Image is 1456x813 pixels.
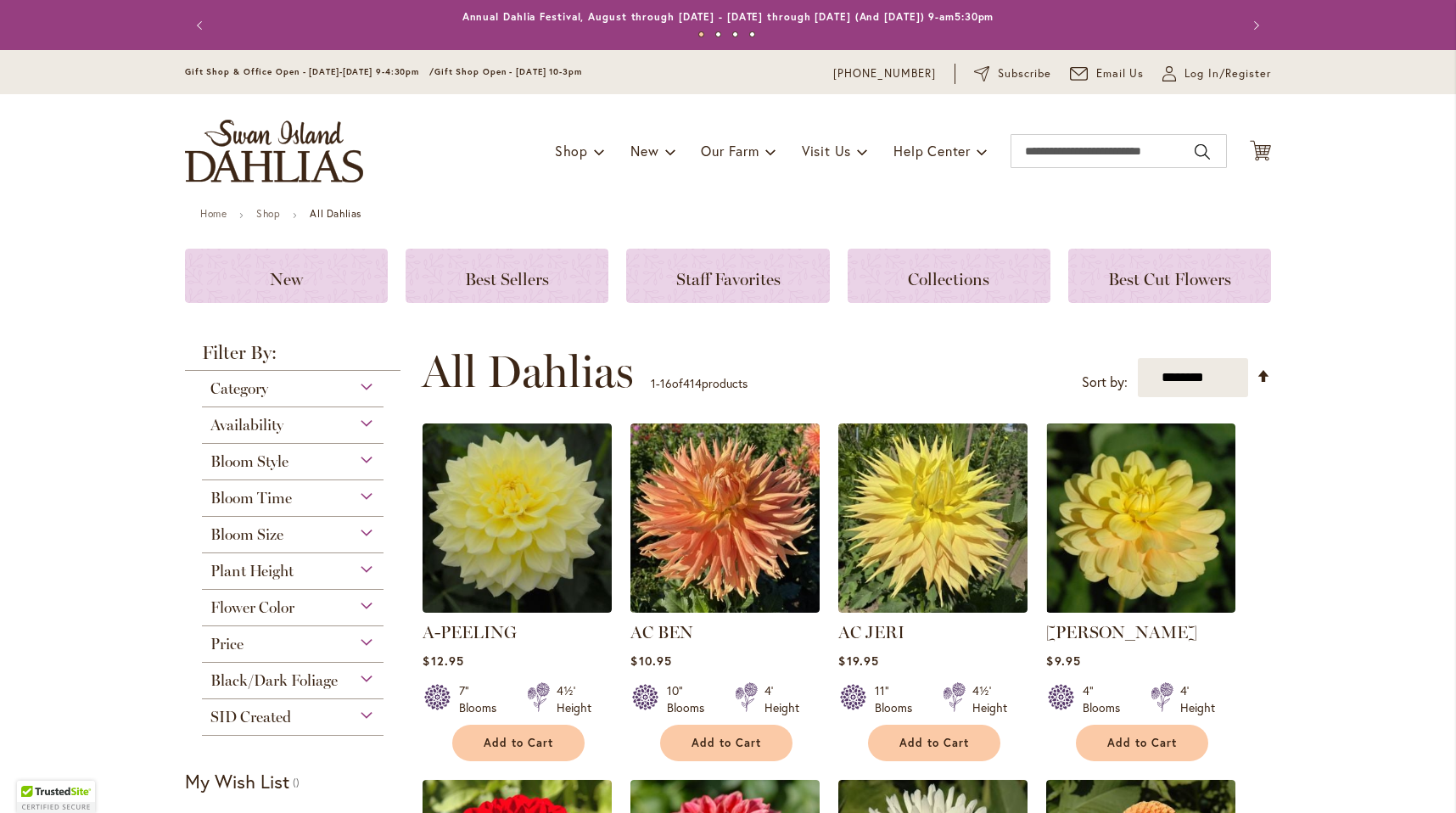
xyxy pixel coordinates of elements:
[698,31,704,37] button: 1 of 4
[998,65,1051,82] span: Subscribe
[660,375,672,391] span: 16
[310,207,361,220] strong: All Dahlias
[1076,725,1208,761] button: Add to Cart
[1082,367,1128,398] label: Sort by:
[185,249,388,303] a: New
[406,249,608,303] a: Best Sellers
[1096,65,1145,82] span: Email Us
[1083,682,1130,716] div: 4" Blooms
[630,653,671,669] span: $10.95
[210,489,292,507] span: Bloom Time
[630,600,820,616] a: AC BEN
[630,142,658,160] span: New
[838,600,1028,616] a: AC Jeri
[423,600,612,616] a: A-Peeling
[423,622,517,642] a: A-PEELING
[626,249,829,303] a: Staff Favorites
[210,708,291,726] span: SID Created
[1108,269,1231,289] span: Best Cut Flowers
[1046,622,1197,642] a: [PERSON_NAME]
[555,142,588,160] span: Shop
[749,31,755,37] button: 4 of 4
[868,725,1000,761] button: Add to Cart
[17,781,95,813] div: TrustedSite Certified
[210,635,244,653] span: Price
[210,562,294,580] span: Plant Height
[683,375,702,391] span: 414
[899,736,969,750] span: Add to Cart
[732,31,738,37] button: 3 of 4
[972,682,1007,716] div: 4½' Height
[185,344,400,371] strong: Filter By:
[210,416,283,435] span: Availability
[1184,65,1271,82] span: Log In/Register
[875,682,922,716] div: 11" Blooms
[802,142,851,160] span: Visit Us
[838,423,1028,613] img: AC Jeri
[764,682,799,716] div: 4' Height
[452,725,585,761] button: Add to Cart
[838,653,878,669] span: $19.95
[185,8,219,42] button: Previous
[1068,249,1271,303] a: Best Cut Flowers
[692,736,761,750] span: Add to Cart
[210,525,283,544] span: Bloom Size
[210,379,268,398] span: Category
[893,142,971,160] span: Help Center
[660,725,792,761] button: Add to Cart
[423,653,463,669] span: $12.95
[1237,8,1271,42] button: Next
[200,207,227,220] a: Home
[651,375,656,391] span: 1
[256,207,280,220] a: Shop
[465,269,549,289] span: Best Sellers
[1046,600,1235,616] a: AHOY MATEY
[630,423,820,613] img: AC BEN
[185,120,363,182] a: store logo
[838,622,904,642] a: AC JERI
[462,10,994,23] a: Annual Dahlia Festival, August through [DATE] - [DATE] through [DATE] (And [DATE]) 9-am5:30pm
[210,598,294,617] span: Flower Color
[210,452,288,471] span: Bloom Style
[715,31,721,37] button: 2 of 4
[676,269,781,289] span: Staff Favorites
[701,142,759,160] span: Our Farm
[1162,65,1271,82] a: Log In/Register
[1107,736,1177,750] span: Add to Cart
[1046,653,1080,669] span: $9.95
[557,682,591,716] div: 4½' Height
[434,66,582,77] span: Gift Shop Open - [DATE] 10-3pm
[974,65,1051,82] a: Subscribe
[848,249,1050,303] a: Collections
[1070,65,1145,82] a: Email Us
[833,65,936,82] a: [PHONE_NUMBER]
[422,346,634,397] span: All Dahlias
[630,622,693,642] a: AC BEN
[484,736,553,750] span: Add to Cart
[423,423,612,613] img: A-Peeling
[459,682,507,716] div: 7" Blooms
[270,269,303,289] span: New
[185,769,289,793] strong: My Wish List
[185,66,434,77] span: Gift Shop & Office Open - [DATE]-[DATE] 9-4:30pm /
[908,269,989,289] span: Collections
[1046,423,1235,613] img: AHOY MATEY
[651,370,748,397] p: - of products
[210,671,338,690] span: Black/Dark Foliage
[667,682,714,716] div: 10" Blooms
[1180,682,1215,716] div: 4' Height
